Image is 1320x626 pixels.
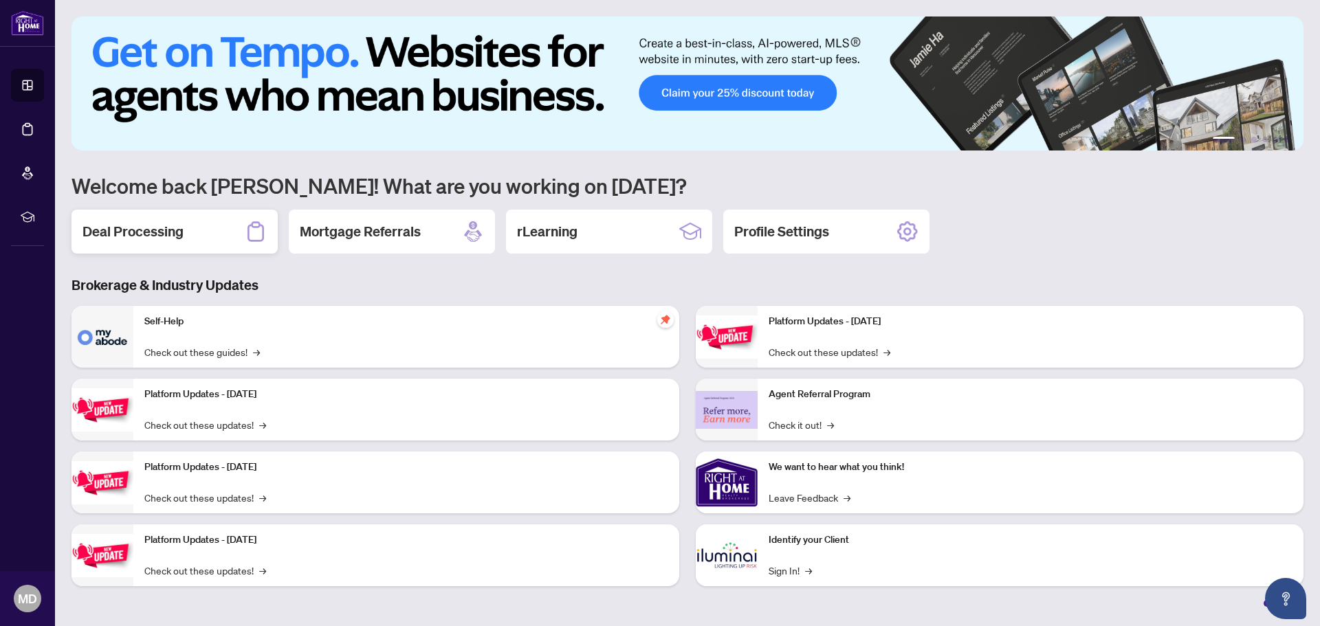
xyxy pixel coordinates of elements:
[71,16,1303,150] img: Slide 0
[1265,578,1306,619] button: Open asap
[1251,137,1257,142] button: 3
[144,490,266,505] a: Check out these updates!→
[769,387,1292,402] p: Agent Referral Program
[11,10,44,36] img: logo
[259,563,266,578] span: →
[1262,137,1268,142] button: 4
[144,344,260,359] a: Check out these guides!→
[696,391,758,429] img: Agent Referral Program
[769,344,890,359] a: Check out these updates!→
[144,387,668,402] p: Platform Updates - [DATE]
[769,533,1292,548] p: Identify your Client
[144,417,266,432] a: Check out these updates!→
[259,490,266,505] span: →
[844,490,850,505] span: →
[1273,137,1279,142] button: 5
[696,524,758,586] img: Identify your Client
[769,563,812,578] a: Sign In!→
[71,172,1303,199] h1: Welcome back [PERSON_NAME]! What are you working on [DATE]?
[769,490,850,505] a: Leave Feedback→
[71,461,133,504] img: Platform Updates - July 21, 2025
[253,344,260,359] span: →
[144,533,668,548] p: Platform Updates - [DATE]
[696,315,758,359] img: Platform Updates - June 23, 2025
[805,563,812,578] span: →
[71,534,133,577] img: Platform Updates - July 8, 2025
[144,563,266,578] a: Check out these updates!→
[883,344,890,359] span: →
[517,222,577,241] h2: rLearning
[71,306,133,368] img: Self-Help
[71,276,1303,295] h3: Brokerage & Industry Updates
[1240,137,1246,142] button: 2
[18,589,37,608] span: MD
[300,222,421,241] h2: Mortgage Referrals
[827,417,834,432] span: →
[769,417,834,432] a: Check it out!→
[144,460,668,475] p: Platform Updates - [DATE]
[769,314,1292,329] p: Platform Updates - [DATE]
[696,451,758,513] img: We want to hear what you think!
[1284,137,1290,142] button: 6
[82,222,184,241] h2: Deal Processing
[259,417,266,432] span: →
[1213,137,1235,142] button: 1
[657,311,674,328] span: pushpin
[769,460,1292,475] p: We want to hear what you think!
[71,388,133,432] img: Platform Updates - September 16, 2025
[734,222,829,241] h2: Profile Settings
[144,314,668,329] p: Self-Help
